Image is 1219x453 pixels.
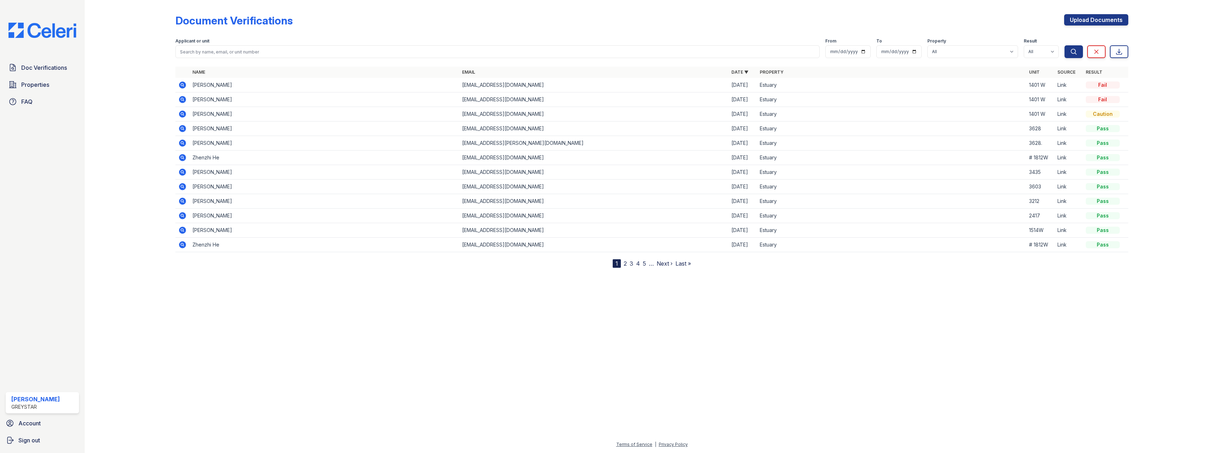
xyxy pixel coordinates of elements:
[757,209,1026,223] td: Estuary
[175,38,209,44] label: Applicant or unit
[6,61,79,75] a: Doc Verifications
[731,69,748,75] a: Date ▼
[190,209,459,223] td: [PERSON_NAME]
[757,92,1026,107] td: Estuary
[757,78,1026,92] td: Estuary
[190,223,459,238] td: [PERSON_NAME]
[190,107,459,121] td: [PERSON_NAME]
[757,121,1026,136] td: Estuary
[1055,78,1083,92] td: Link
[1055,209,1083,223] td: Link
[190,136,459,151] td: [PERSON_NAME]
[459,238,729,252] td: [EMAIL_ADDRESS][DOMAIN_NAME]
[1086,154,1120,161] div: Pass
[1086,227,1120,234] div: Pass
[613,259,621,268] div: 1
[1055,92,1083,107] td: Link
[1086,212,1120,219] div: Pass
[757,151,1026,165] td: Estuary
[462,69,475,75] a: Email
[3,416,82,430] a: Account
[1055,107,1083,121] td: Link
[11,395,60,403] div: [PERSON_NAME]
[729,238,757,252] td: [DATE]
[1055,223,1083,238] td: Link
[643,260,646,267] a: 5
[459,78,729,92] td: [EMAIL_ADDRESS][DOMAIN_NAME]
[649,259,654,268] span: …
[1055,165,1083,180] td: Link
[1086,183,1120,190] div: Pass
[757,136,1026,151] td: Estuary
[1086,198,1120,205] div: Pass
[757,180,1026,194] td: Estuary
[1086,69,1102,75] a: Result
[459,209,729,223] td: [EMAIL_ADDRESS][DOMAIN_NAME]
[190,92,459,107] td: [PERSON_NAME]
[1026,107,1055,121] td: 1401 W
[729,151,757,165] td: [DATE]
[18,419,41,427] span: Account
[657,260,673,267] a: Next ›
[459,121,729,136] td: [EMAIL_ADDRESS][DOMAIN_NAME]
[630,260,633,267] a: 3
[190,78,459,92] td: [PERSON_NAME]
[1057,69,1075,75] a: Source
[729,121,757,136] td: [DATE]
[757,165,1026,180] td: Estuary
[757,238,1026,252] td: Estuary
[876,38,882,44] label: To
[729,165,757,180] td: [DATE]
[757,194,1026,209] td: Estuary
[1055,151,1083,165] td: Link
[1055,121,1083,136] td: Link
[1026,165,1055,180] td: 3435
[1055,238,1083,252] td: Link
[190,121,459,136] td: [PERSON_NAME]
[760,69,783,75] a: Property
[6,78,79,92] a: Properties
[1026,238,1055,252] td: # 1812W
[6,95,79,109] a: FAQ
[1055,180,1083,194] td: Link
[624,260,627,267] a: 2
[757,107,1026,121] td: Estuary
[1055,194,1083,209] td: Link
[927,38,946,44] label: Property
[729,180,757,194] td: [DATE]
[459,92,729,107] td: [EMAIL_ADDRESS][DOMAIN_NAME]
[1026,136,1055,151] td: 3628.
[729,78,757,92] td: [DATE]
[459,151,729,165] td: [EMAIL_ADDRESS][DOMAIN_NAME]
[459,223,729,238] td: [EMAIL_ADDRESS][DOMAIN_NAME]
[190,151,459,165] td: Zhenzhi He
[729,107,757,121] td: [DATE]
[729,223,757,238] td: [DATE]
[175,45,820,58] input: Search by name, email, or unit number
[1026,121,1055,136] td: 3628
[616,442,652,447] a: Terms of Service
[825,38,836,44] label: From
[1026,223,1055,238] td: 1514W
[190,180,459,194] td: [PERSON_NAME]
[190,194,459,209] td: [PERSON_NAME]
[729,194,757,209] td: [DATE]
[190,165,459,180] td: [PERSON_NAME]
[459,180,729,194] td: [EMAIL_ADDRESS][DOMAIN_NAME]
[459,107,729,121] td: [EMAIL_ADDRESS][DOMAIN_NAME]
[459,165,729,180] td: [EMAIL_ADDRESS][DOMAIN_NAME]
[655,442,656,447] div: |
[1086,81,1120,89] div: Fail
[21,63,67,72] span: Doc Verifications
[192,69,205,75] a: Name
[21,97,33,106] span: FAQ
[1055,136,1083,151] td: Link
[636,260,640,267] a: 4
[659,442,688,447] a: Privacy Policy
[1086,111,1120,118] div: Caution
[1026,180,1055,194] td: 3603
[11,403,60,410] div: Greystar
[21,80,49,89] span: Properties
[1026,194,1055,209] td: 3212
[3,433,82,447] a: Sign out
